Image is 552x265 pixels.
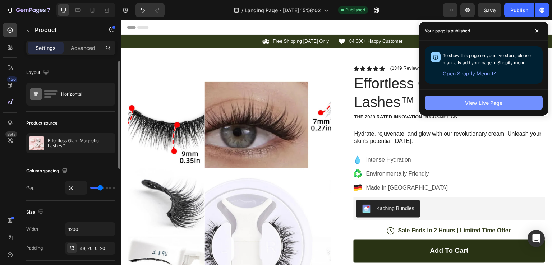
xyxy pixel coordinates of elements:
span: Landing Page - [DATE] 15:58:02 [245,6,321,14]
img: KachingBundles.png [241,185,250,193]
button: 7 [3,3,54,17]
div: Column spacing [26,166,69,176]
div: Kaching Bundles [256,185,293,192]
div: Size [26,208,45,217]
p: Advanced [71,44,95,52]
div: Padding [26,245,43,251]
button: Add to cart [233,219,424,243]
div: Beta [5,131,17,137]
p: Environmentally Friendly [245,149,327,158]
p: 7 [47,6,50,14]
span: To show this page on your live store, please manually add your page in Shopify menu. [443,53,531,65]
button: View Live Page [425,96,543,110]
div: 48, 20, 0, 20 [80,245,114,252]
div: Open Intercom Messenger [528,230,545,247]
input: Auto [65,223,115,236]
p: The 2023 Rated Innovation in Cosmetics [233,94,423,100]
img: product feature img [29,136,44,150]
div: Add to cart [309,227,348,236]
button: Publish [504,3,534,17]
span: Published [345,7,365,13]
div: Undo/Redo [135,3,165,17]
p: Effortless Glam Magnetic Lashes™ [48,138,112,148]
span: / [241,6,243,14]
p: Hydrate, rejuvenate, and glow with our revolutionary cream. Unleash your skin's potential [DATE]. [233,110,423,125]
div: Layout [26,68,50,78]
div: Publish [510,6,528,14]
p: Made in [GEOGRAPHIC_DATA] [245,163,327,172]
button: Kaching Bundles [235,180,299,197]
p: Sale Ends In 2 Hours | Limited Time Offer [277,207,390,214]
div: Gap [26,185,34,191]
span: Open Shopify Menu [443,69,490,78]
iframe: Design area [121,20,552,265]
span: Save [484,7,496,13]
p: (1349 Reviews) [269,45,302,51]
div: View Live Page [465,99,502,107]
h1: Effortless Glam Magnetic Lashes™ [233,53,424,92]
div: Width [26,226,38,232]
button: Save [478,3,501,17]
p: Settings [36,44,56,52]
div: 450 [7,76,17,82]
p: Your page is published [425,27,470,34]
p: Intense Hydration [245,135,327,144]
p: Product [35,25,96,34]
input: Auto [65,181,87,194]
div: Product source [26,120,57,126]
div: Horizontal [61,86,105,102]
